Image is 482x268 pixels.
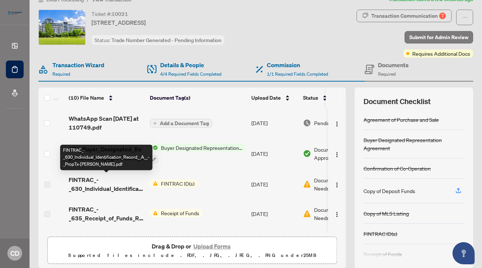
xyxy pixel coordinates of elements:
[150,144,245,164] button: Status IconBuyer Designated Representation Agreement
[158,144,245,152] span: Buyer Designated Representation Agreement
[52,251,332,260] p: Supported files include .PDF, .JPG, .JPEG, .PNG under 25 MB
[92,35,224,45] div: Status:
[267,61,328,69] h4: Commission
[39,10,85,45] img: IMG-C12241173_1.jpg
[111,37,221,44] span: Trade Number Generated - Pending Information
[364,209,409,217] div: Copy of MLS Listing
[334,182,340,188] img: Logo
[439,13,446,19] div: 7
[150,118,212,128] button: Add a Document Tag
[364,164,431,172] div: Confirmation of Co-Operation
[248,87,300,108] th: Upload Date
[364,136,464,152] div: Buyer Designated Representation Agreement
[191,241,233,251] button: Upload Forms
[314,176,352,192] span: Document Needs Work
[462,15,467,20] span: ellipsis
[152,241,233,251] span: Drag & Drop or
[303,180,311,188] img: Document Status
[69,94,104,102] span: (10) File Name
[452,242,475,264] button: Open asap
[66,87,147,108] th: (10) File Name
[69,205,144,223] span: FINTRAC_-_635_Receipt_of_Funds_Record_-_PropTx-[PERSON_NAME].pdf
[150,119,212,128] button: Add a Document Tag
[248,108,300,138] td: [DATE]
[248,229,300,260] td: [DATE]
[248,199,300,229] td: [DATE]
[303,150,311,158] img: Document Status
[331,117,343,129] button: Logo
[404,31,473,44] button: Submit for Admin Review
[409,31,468,43] span: Submit for Admin Review
[248,169,300,199] td: [DATE]
[334,121,340,127] img: Logo
[150,179,197,188] button: Status IconFINTRAC ID(s)
[357,10,452,22] button: Transaction Communication7
[331,178,343,190] button: Logo
[303,94,318,102] span: Status
[150,209,158,217] img: Status Icon
[364,96,431,107] span: Document Checklist
[69,175,144,193] span: FINTRAC_-_630_Individual_Identification_Record__A__-_PropTx-[PERSON_NAME].pdf
[334,212,340,217] img: Logo
[364,230,397,238] div: FINTRAC ID(s)
[314,206,352,222] span: Document Needs Work
[160,71,221,77] span: 4/4 Required Fields Completed
[69,114,144,132] span: WhatsApp Scan [DATE] at 110749.pdf
[378,71,396,77] span: Required
[60,145,152,170] div: FINTRAC_-_630_Individual_Identification_Record__A__-_PropTx-[PERSON_NAME].pdf
[158,209,202,217] span: Receipt of Funds
[248,138,300,169] td: [DATE]
[331,208,343,220] button: Logo
[371,10,446,22] div: Transaction Communication
[160,121,209,126] span: Add a Document Tag
[150,179,158,188] img: Status Icon
[251,94,281,102] span: Upload Date
[92,10,128,18] div: Ticket #:
[300,87,363,108] th: Status
[150,209,202,217] button: Status IconReceipt of Funds
[10,248,20,258] span: CD
[92,18,146,27] span: [STREET_ADDRESS]
[160,61,221,69] h4: Details & People
[303,210,311,218] img: Document Status
[6,9,24,17] img: logo
[412,49,470,58] span: Requires Additional Docs
[331,148,343,159] button: Logo
[150,144,158,152] img: Status Icon
[111,11,128,17] span: 10021
[314,145,360,162] span: Document Approved
[334,152,340,158] img: Logo
[48,237,337,264] span: Drag & Drop orUpload FormsSupported files include .PDF, .JPG, .JPEG, .PNG under25MB
[147,87,248,108] th: Document Tag(s)
[314,119,351,127] span: Pending Review
[364,116,439,124] div: Agreement of Purchase and Sale
[153,121,157,125] span: plus
[364,187,415,195] div: Copy of Deposit Funds
[267,71,328,77] span: 1/1 Required Fields Completed
[52,61,104,69] h4: Transaction Wizard
[303,119,311,127] img: Document Status
[378,61,409,69] h4: Documents
[52,71,70,77] span: Required
[158,179,197,188] span: FINTRAC ID(s)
